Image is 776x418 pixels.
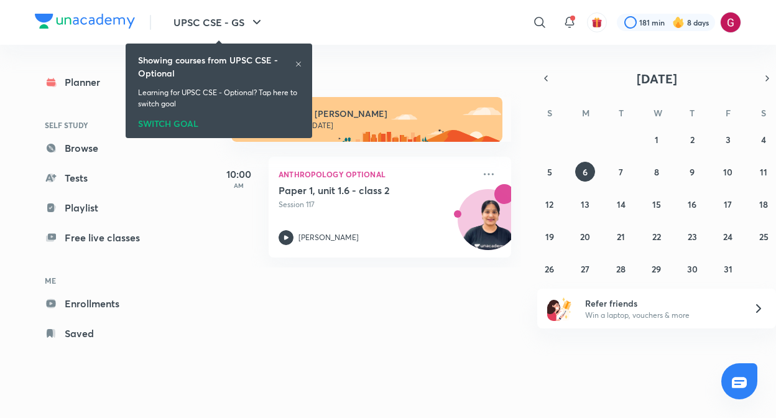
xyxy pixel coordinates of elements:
h4: [DATE] [231,70,524,85]
abbr: October 28, 2025 [616,263,626,275]
p: Anthropology Optional [279,167,474,182]
abbr: October 21, 2025 [617,231,625,243]
h5: 10:00 [214,167,264,182]
button: October 9, 2025 [682,162,702,182]
button: October 1, 2025 [647,129,667,149]
abbr: October 13, 2025 [581,198,589,210]
h6: Good morning, [PERSON_NAME] [251,108,491,119]
img: Gargi Goswami [720,12,741,33]
abbr: Saturday [761,107,766,119]
button: October 20, 2025 [575,226,595,246]
button: October 3, 2025 [718,129,738,149]
abbr: Thursday [690,107,695,119]
abbr: October 26, 2025 [545,263,554,275]
p: AM [214,182,264,189]
button: October 19, 2025 [540,226,560,246]
abbr: October 17, 2025 [724,198,732,210]
p: Session 117 [279,199,474,210]
abbr: October 14, 2025 [617,198,626,210]
img: streak [672,16,685,29]
button: October 28, 2025 [611,259,631,279]
div: SWITCH GOAL [138,114,300,128]
a: Browse [35,136,179,160]
button: October 7, 2025 [611,162,631,182]
p: Win a laptop, vouchers & more [585,310,738,321]
abbr: October 31, 2025 [724,263,732,275]
abbr: October 22, 2025 [652,231,661,243]
abbr: October 1, 2025 [655,134,658,146]
h6: SELF STUDY [35,114,179,136]
img: avatar [591,17,603,28]
abbr: October 30, 2025 [687,263,698,275]
button: October 6, 2025 [575,162,595,182]
abbr: October 4, 2025 [761,134,766,146]
abbr: October 19, 2025 [545,231,554,243]
button: October 18, 2025 [754,194,774,214]
button: October 2, 2025 [682,129,702,149]
a: Tests [35,165,179,190]
abbr: October 5, 2025 [547,166,552,178]
abbr: Wednesday [654,107,662,119]
button: October 4, 2025 [754,129,774,149]
abbr: October 6, 2025 [583,166,588,178]
abbr: Sunday [547,107,552,119]
button: October 22, 2025 [647,226,667,246]
button: October 29, 2025 [647,259,667,279]
h6: ME [35,270,179,291]
abbr: October 3, 2025 [726,134,731,146]
abbr: Monday [582,107,589,119]
a: Enrollments [35,291,179,316]
button: October 14, 2025 [611,194,631,214]
h6: Showing courses from UPSC CSE - Optional [138,53,295,80]
abbr: October 8, 2025 [654,166,659,178]
button: October 16, 2025 [682,194,702,214]
abbr: October 20, 2025 [580,231,590,243]
img: referral [547,296,572,321]
abbr: October 23, 2025 [688,231,697,243]
button: October 17, 2025 [718,194,738,214]
button: October 10, 2025 [718,162,738,182]
img: morning [231,97,502,142]
a: Planner [35,70,179,95]
p: You have 1 event [DATE] [251,121,491,131]
a: Company Logo [35,14,135,32]
abbr: October 29, 2025 [652,263,661,275]
abbr: October 11, 2025 [760,166,767,178]
p: [PERSON_NAME] [298,232,359,243]
button: October 15, 2025 [647,194,667,214]
abbr: October 24, 2025 [723,231,732,243]
button: October 13, 2025 [575,194,595,214]
span: [DATE] [637,70,677,87]
button: October 12, 2025 [540,194,560,214]
a: Saved [35,321,179,346]
button: October 23, 2025 [682,226,702,246]
abbr: Friday [726,107,731,119]
button: October 24, 2025 [718,226,738,246]
button: UPSC CSE - GS [166,10,272,35]
a: Free live classes [35,225,179,250]
button: [DATE] [555,70,759,87]
abbr: October 27, 2025 [581,263,589,275]
abbr: October 12, 2025 [545,198,553,210]
button: October 25, 2025 [754,226,774,246]
button: October 11, 2025 [754,162,774,182]
abbr: October 18, 2025 [759,198,768,210]
abbr: October 10, 2025 [723,166,732,178]
abbr: Tuesday [619,107,624,119]
img: Company Logo [35,14,135,29]
button: October 8, 2025 [647,162,667,182]
button: October 21, 2025 [611,226,631,246]
button: October 26, 2025 [540,259,560,279]
button: October 31, 2025 [718,259,738,279]
h5: Paper 1, unit 1.6 - class 2 [279,184,433,197]
button: avatar [587,12,607,32]
abbr: October 15, 2025 [652,198,661,210]
p: Learning for UPSC CSE - Optional? Tap here to switch goal [138,87,300,109]
img: Avatar [458,196,518,256]
button: October 5, 2025 [540,162,560,182]
abbr: October 7, 2025 [619,166,623,178]
abbr: October 25, 2025 [759,231,769,243]
button: October 27, 2025 [575,259,595,279]
a: Playlist [35,195,179,220]
button: October 30, 2025 [682,259,702,279]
